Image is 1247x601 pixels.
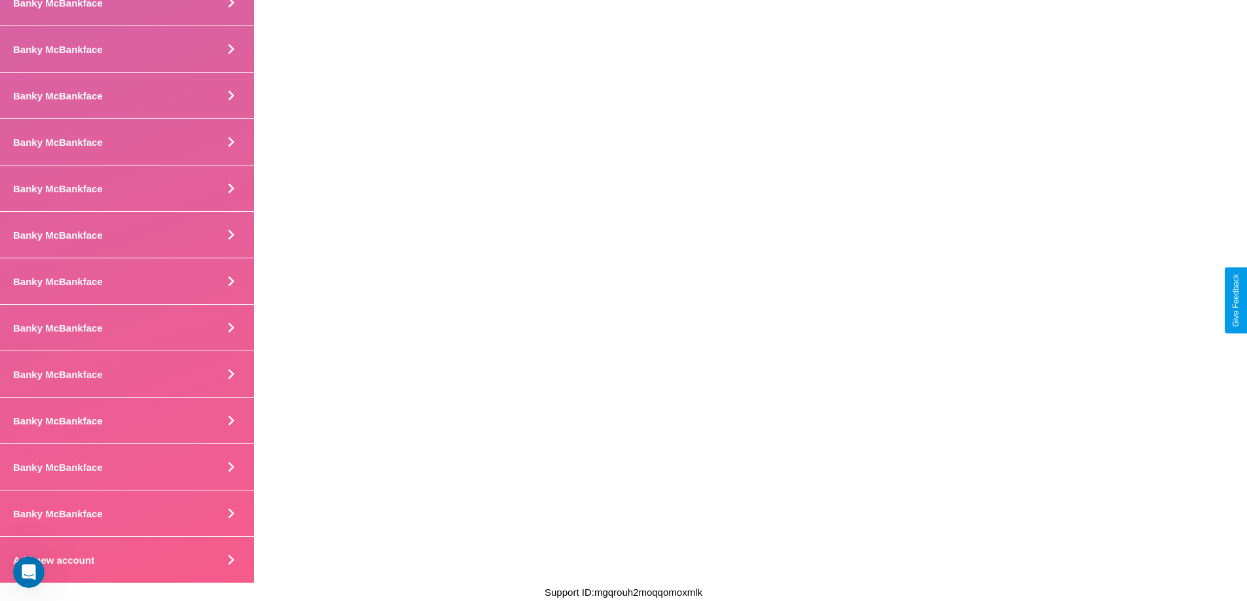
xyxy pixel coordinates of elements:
h4: Banky McBankface [13,508,103,519]
h4: Banky McBankface [13,90,103,101]
h4: Banky McBankface [13,322,103,334]
iframe: Intercom live chat [13,557,45,588]
h4: Banky McBankface [13,230,103,241]
h4: Banky McBankface [13,137,103,148]
p: Support ID: mgqrouh2moqqomoxmlk [545,583,702,601]
h4: Banky McBankface [13,415,103,426]
div: Give Feedback [1231,274,1240,327]
h4: Banky McBankface [13,462,103,473]
h4: Banky McBankface [13,44,103,55]
h4: Banky McBankface [13,276,103,287]
h4: Add new account [13,555,94,566]
h4: Banky McBankface [13,369,103,380]
h4: Banky McBankface [13,183,103,194]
